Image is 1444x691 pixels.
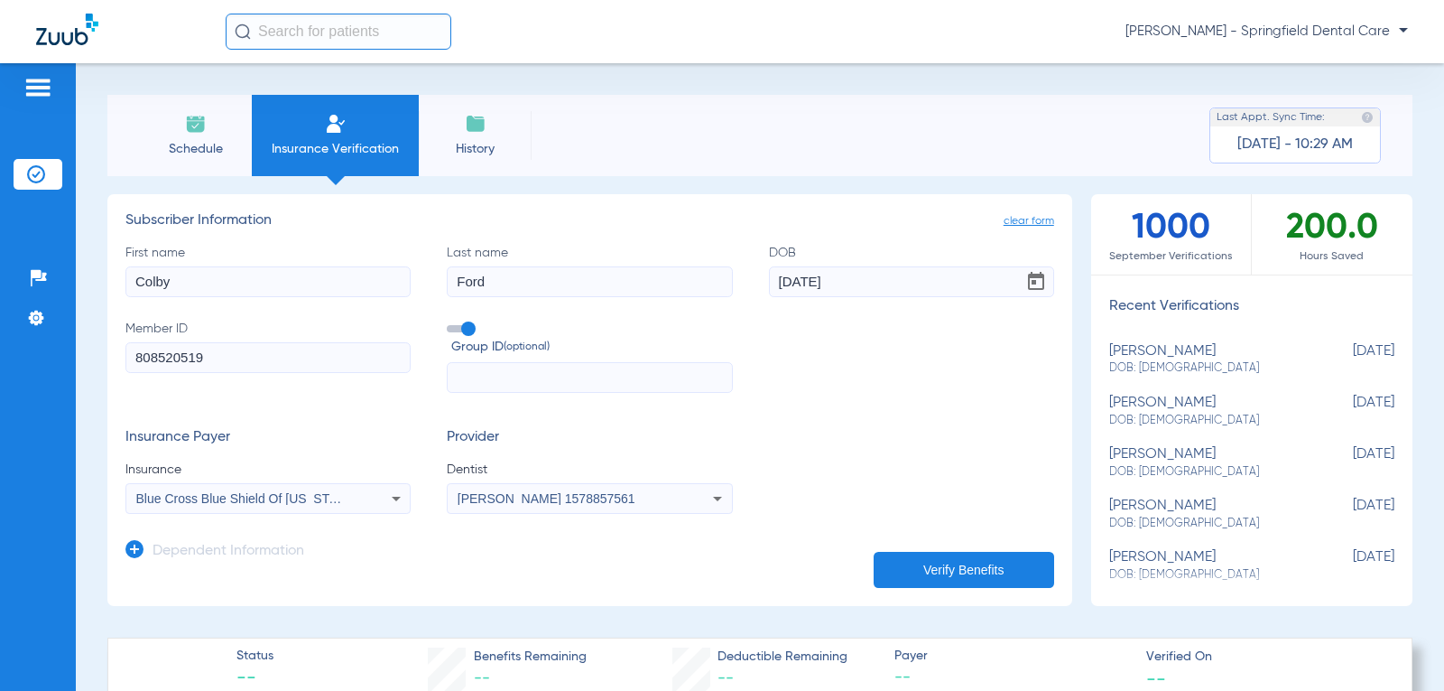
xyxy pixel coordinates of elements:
[874,552,1054,588] button: Verify Benefits
[125,244,411,297] label: First name
[447,266,732,297] input: Last name
[1237,135,1353,154] span: [DATE] - 10:29 AM
[474,648,587,667] span: Benefits Remaining
[1109,360,1304,377] span: DOB: [DEMOGRAPHIC_DATA]
[125,266,411,297] input: First name
[125,461,411,479] span: Insurance
[474,670,490,686] span: --
[894,667,1131,689] span: --
[125,212,1054,230] h3: Subscriber Information
[1109,516,1304,532] span: DOB: [DEMOGRAPHIC_DATA]
[1304,343,1394,377] span: [DATE]
[153,543,304,561] h3: Dependent Information
[226,14,451,50] input: Search for patients
[447,429,732,447] h3: Provider
[1091,298,1412,316] h3: Recent Verifications
[1146,648,1383,667] span: Verified On
[717,670,734,686] span: --
[1109,464,1304,481] span: DOB: [DEMOGRAPHIC_DATA]
[458,491,635,506] span: [PERSON_NAME] 1578857561
[125,320,411,394] label: Member ID
[504,338,550,357] small: (optional)
[1109,343,1304,377] div: [PERSON_NAME]
[265,140,405,158] span: Insurance Verification
[125,429,411,447] h3: Insurance Payer
[465,113,486,135] img: History
[1304,549,1394,583] span: [DATE]
[447,461,732,479] span: Dentist
[153,140,238,158] span: Schedule
[1109,446,1304,480] div: [PERSON_NAME]
[769,244,1054,297] label: DOB
[235,23,251,40] img: Search Icon
[36,14,98,45] img: Zuub Logo
[1109,549,1304,583] div: [PERSON_NAME]
[185,113,207,135] img: Schedule
[1252,247,1412,266] span: Hours Saved
[1361,111,1374,124] img: last sync help info
[1252,194,1412,275] div: 200.0
[236,647,273,666] span: Status
[769,266,1054,297] input: DOBOpen calendar
[136,491,356,506] span: Blue Cross Blue Shield Of [US_STATE]
[717,648,847,667] span: Deductible Remaining
[1217,108,1325,126] span: Last Appt. Sync Time:
[325,113,347,135] img: Manual Insurance Verification
[1091,247,1251,266] span: September Verifications
[1304,395,1394,428] span: [DATE]
[447,244,732,297] label: Last name
[23,77,52,98] img: hamburger-icon
[1091,194,1252,275] div: 1000
[1304,446,1394,480] span: [DATE]
[1109,413,1304,429] span: DOB: [DEMOGRAPHIC_DATA]
[1304,498,1394,531] span: [DATE]
[1109,498,1304,531] div: [PERSON_NAME]
[125,342,411,373] input: Member ID
[894,647,1131,666] span: Payer
[1109,395,1304,428] div: [PERSON_NAME]
[1146,668,1166,687] span: --
[1004,212,1054,230] span: clear form
[1018,264,1054,300] button: Open calendar
[1109,567,1304,584] span: DOB: [DEMOGRAPHIC_DATA]
[1125,23,1408,41] span: [PERSON_NAME] - Springfield Dental Care
[432,140,518,158] span: History
[451,338,732,357] span: Group ID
